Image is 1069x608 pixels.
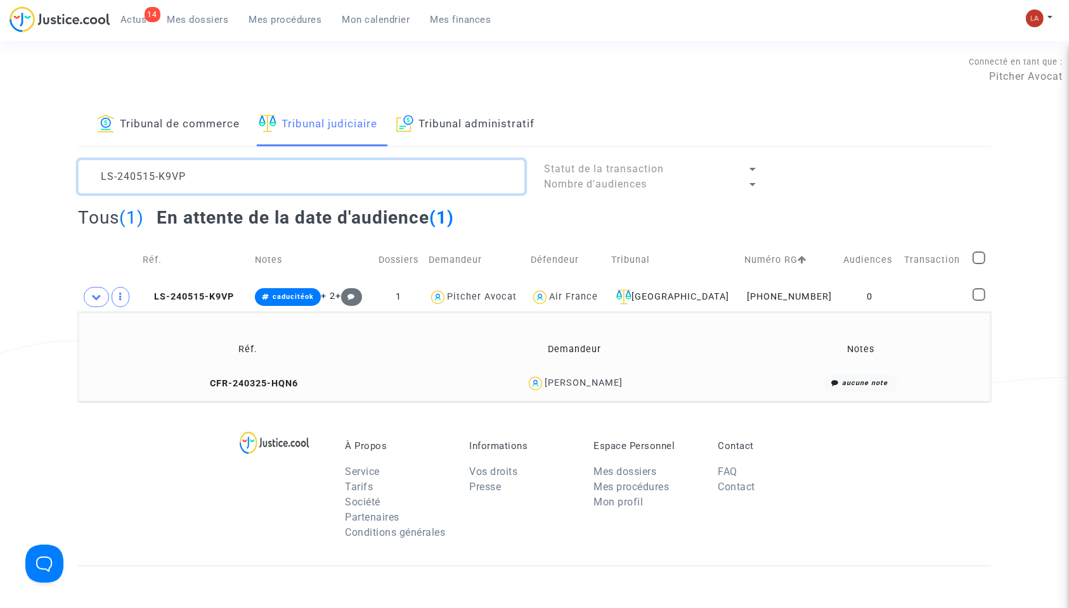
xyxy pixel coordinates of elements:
[429,207,454,228] span: (1)
[718,481,755,493] a: Contact
[469,465,517,478] a: Vos droits
[239,10,332,29] a: Mes procédures
[10,6,110,32] img: jc-logo.svg
[345,496,380,508] a: Société
[396,115,413,132] img: icon-archive.svg
[78,206,144,229] h2: Tous
[345,465,380,478] a: Service
[342,14,410,25] span: Mon calendrier
[526,374,545,393] img: icon-user.svg
[396,103,534,146] a: Tribunal administratif
[544,178,647,190] span: Nombre d'audiences
[157,10,239,29] a: Mes dossiers
[259,115,276,132] img: icon-faciliter-sm.svg
[321,291,335,301] span: + 2
[593,481,669,493] a: Mes procédures
[611,289,736,305] div: [GEOGRAPHIC_DATA]
[335,291,363,301] span: +
[138,237,250,282] td: Réf.
[1026,9,1044,27] img: 3f9b7d9779f7b0ffc2b90d026f0682a9
[593,496,643,508] a: Mon profil
[545,377,623,388] div: [PERSON_NAME]
[345,526,445,538] a: Conditions générales
[110,10,157,29] a: 14Actus
[526,237,606,282] td: Défendeur
[249,14,322,25] span: Mes procédures
[718,440,823,452] p: Contact
[839,237,900,282] td: Audiences
[839,282,900,312] td: 0
[250,237,373,282] td: Notes
[544,163,664,175] span: Statut de la transaction
[373,282,424,312] td: 1
[531,288,549,307] img: icon-user.svg
[120,14,147,25] span: Actus
[431,14,491,25] span: Mes finances
[198,378,298,389] span: CFR-240325-HQN6
[718,465,737,478] a: FAQ
[145,7,160,22] div: 14
[240,431,310,454] img: logo-lg.svg
[842,379,888,387] i: aucune note
[25,545,63,583] iframe: Help Scout Beacon - Open
[593,440,699,452] p: Espace Personnel
[900,237,969,282] td: Transaction
[593,465,656,478] a: Mes dossiers
[469,481,501,493] a: Presse
[259,103,377,146] a: Tribunal judiciaire
[82,329,414,370] td: Réf.
[97,115,115,132] img: icon-banque.svg
[607,237,741,282] td: Tribunal
[345,511,399,523] a: Partenaires
[549,291,598,302] div: Air France
[429,288,447,307] img: icon-user.svg
[273,293,314,301] span: caducitéok
[969,57,1063,66] span: Connecté en tant que :
[741,282,839,312] td: [PHONE_NUMBER]
[119,207,144,228] span: (1)
[345,481,373,493] a: Tarifs
[447,291,517,302] div: Pitcher Avocat
[345,440,450,452] p: À Propos
[469,440,574,452] p: Informations
[420,10,502,29] a: Mes finances
[332,10,420,29] a: Mon calendrier
[97,103,240,146] a: Tribunal de commerce
[157,206,454,229] h2: En attente de la date d'audience
[741,237,839,282] td: Numéro RG
[143,291,234,302] span: LS-240515-K9VP
[735,329,987,370] td: Notes
[414,329,735,370] td: Demandeur
[373,237,424,282] td: Dossiers
[424,237,526,282] td: Demandeur
[167,14,229,25] span: Mes dossiers
[616,289,632,305] img: icon-faciliter-sm.svg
